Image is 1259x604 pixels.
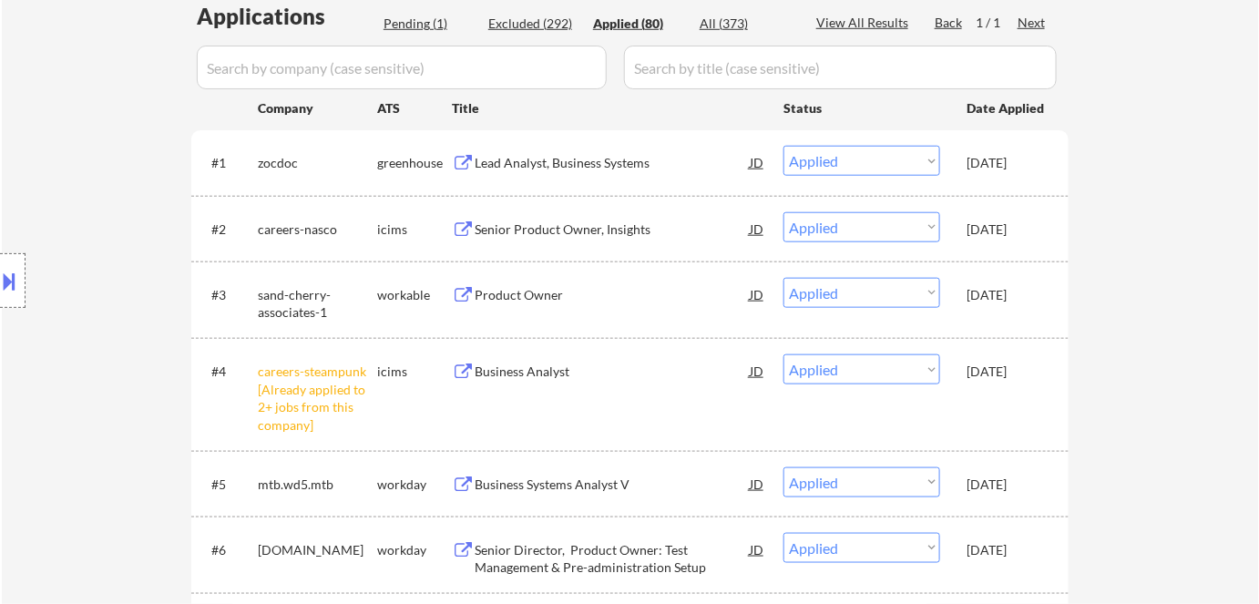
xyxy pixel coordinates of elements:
[475,220,750,239] div: Senior Product Owner, Insights
[748,146,766,179] div: JD
[377,286,452,304] div: workable
[967,363,1047,381] div: [DATE]
[377,220,452,239] div: icims
[748,278,766,311] div: JD
[967,154,1047,172] div: [DATE]
[976,14,1018,32] div: 1 / 1
[258,541,377,559] div: [DOMAIN_NAME]
[377,363,452,381] div: icims
[258,476,377,494] div: mtb.wd5.mtb
[197,46,607,89] input: Search by company (case sensitive)
[748,533,766,566] div: JD
[700,15,791,33] div: All (373)
[211,476,243,494] div: #5
[967,220,1047,239] div: [DATE]
[258,99,377,118] div: Company
[475,476,750,494] div: Business Systems Analyst V
[816,14,914,32] div: View All Results
[377,154,452,172] div: greenhouse
[935,14,964,32] div: Back
[475,154,750,172] div: Lead Analyst, Business Systems
[475,363,750,381] div: Business Analyst
[624,46,1057,89] input: Search by title (case sensitive)
[488,15,579,33] div: Excluded (292)
[967,286,1047,304] div: [DATE]
[1018,14,1047,32] div: Next
[475,541,750,577] div: Senior Director, Product Owner: Test Management & Pre-administration Setup
[452,99,766,118] div: Title
[197,5,377,27] div: Applications
[377,476,452,494] div: workday
[748,467,766,500] div: JD
[783,91,940,124] div: Status
[211,541,243,559] div: #6
[384,15,475,33] div: Pending (1)
[377,99,452,118] div: ATS
[748,212,766,245] div: JD
[593,15,684,33] div: Applied (80)
[748,354,766,387] div: JD
[967,541,1047,559] div: [DATE]
[475,286,750,304] div: Product Owner
[967,99,1047,118] div: Date Applied
[377,541,452,559] div: workday
[967,476,1047,494] div: [DATE]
